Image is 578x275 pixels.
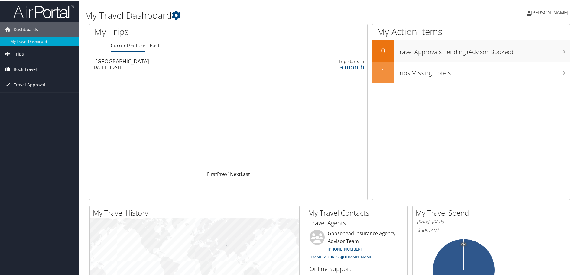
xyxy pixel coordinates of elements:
span: Trips [14,46,24,61]
h3: Trips Missing Hotels [397,65,570,77]
h2: My Travel History [93,207,299,217]
span: [PERSON_NAME] [531,9,568,15]
h2: My Travel Contacts [308,207,407,217]
li: Goosehead Insurance Agency Advisor Team [307,229,406,261]
div: Trip starts in [304,58,364,64]
a: Current/Future [111,42,145,48]
a: [EMAIL_ADDRESS][DOMAIN_NAME] [310,254,373,259]
a: [PERSON_NAME] [527,3,574,21]
div: a month [304,64,364,69]
a: Next [230,170,241,177]
h1: My Travel Dashboard [85,8,411,21]
span: Book Travel [14,61,37,76]
a: Prev [217,170,227,177]
h6: Total [417,226,510,233]
img: airportal-logo.png [13,4,74,18]
h3: Travel Approvals Pending (Advisor Booked) [397,44,570,56]
a: [PHONE_NUMBER] [328,246,362,251]
h6: [DATE] - [DATE] [417,218,510,224]
h3: Travel Agents [310,218,403,227]
a: 0Travel Approvals Pending (Advisor Booked) [372,40,570,61]
a: First [207,170,217,177]
h1: My Trips [94,25,247,37]
div: [DATE] - [DATE] [93,64,267,69]
h2: My Travel Spend [416,207,515,217]
h2: 0 [372,45,394,55]
h1: My Action Items [372,25,570,37]
span: Travel Approval [14,77,45,92]
span: Dashboards [14,21,38,37]
span: $606 [417,226,428,233]
h3: Online Support [310,264,403,273]
a: 1Trips Missing Hotels [372,61,570,82]
a: Last [241,170,250,177]
a: Past [150,42,160,48]
div: [GEOGRAPHIC_DATA] [96,58,270,63]
a: 1 [227,170,230,177]
h2: 1 [372,66,394,76]
tspan: 0% [461,242,466,246]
